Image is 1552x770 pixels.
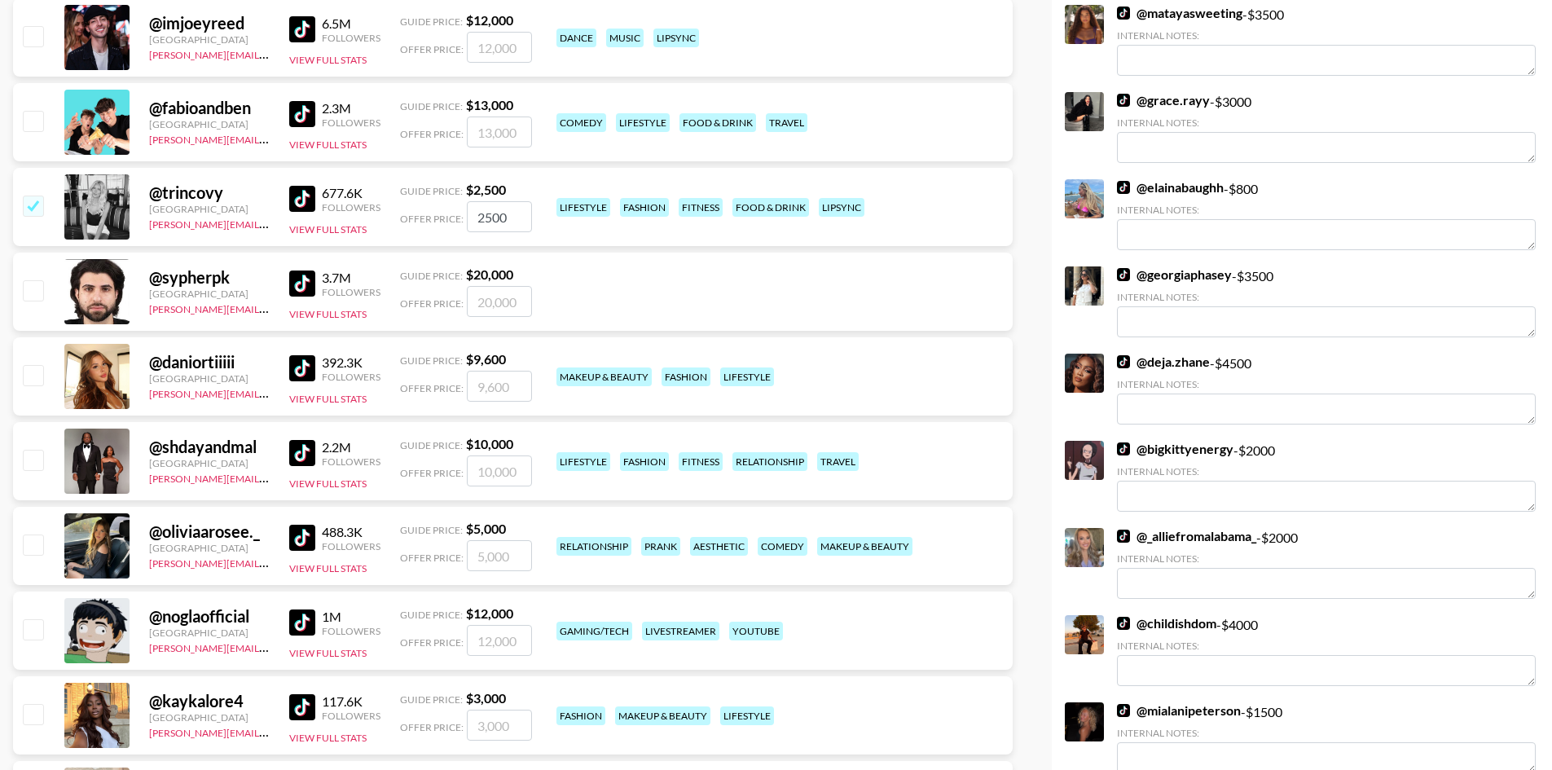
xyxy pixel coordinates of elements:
[556,706,605,725] div: fashion
[322,15,380,32] div: 6.5M
[641,537,680,556] div: prank
[1117,727,1536,739] div: Internal Notes:
[149,542,270,554] div: [GEOGRAPHIC_DATA]
[149,98,270,118] div: @ fabioandben
[149,691,270,711] div: @ kaykalore4
[758,537,807,556] div: comedy
[556,622,632,640] div: gaming/tech
[732,198,809,217] div: food & drink
[720,367,774,386] div: lifestyle
[1117,5,1536,76] div: - $ 3500
[766,113,807,132] div: travel
[400,721,464,733] span: Offer Price:
[1117,378,1536,390] div: Internal Notes:
[817,537,912,556] div: makeup & beauty
[556,452,610,471] div: lifestyle
[1117,266,1232,283] a: @georgiaphasey
[322,625,380,637] div: Followers
[467,455,532,486] input: 10,000
[1117,291,1536,303] div: Internal Notes:
[149,300,390,315] a: [PERSON_NAME][EMAIL_ADDRESS][DOMAIN_NAME]
[467,540,532,571] input: 5,000
[149,46,390,61] a: [PERSON_NAME][EMAIL_ADDRESS][DOMAIN_NAME]
[149,711,270,724] div: [GEOGRAPHIC_DATA]
[556,29,596,47] div: dance
[322,540,380,552] div: Followers
[1117,442,1130,455] img: TikTok
[679,113,756,132] div: food & drink
[620,452,669,471] div: fashion
[1117,441,1536,512] div: - $ 2000
[322,354,380,371] div: 392.3K
[149,33,270,46] div: [GEOGRAPHIC_DATA]
[289,308,367,320] button: View Full Stats
[322,286,380,298] div: Followers
[400,382,464,394] span: Offer Price:
[679,198,723,217] div: fitness
[149,457,270,469] div: [GEOGRAPHIC_DATA]
[289,525,315,551] img: TikTok
[322,117,380,129] div: Followers
[1117,354,1536,425] div: - $ 4500
[466,351,506,367] strong: $ 9,600
[620,198,669,217] div: fashion
[653,29,699,47] div: lipsync
[642,622,719,640] div: livestreamer
[467,625,532,656] input: 12,000
[1117,92,1210,108] a: @grace.rayy
[467,117,532,147] input: 13,000
[466,12,513,28] strong: $ 12,000
[1117,92,1536,163] div: - $ 3000
[1117,615,1216,631] a: @childishdom
[149,352,270,372] div: @ daniortiiiii
[289,101,315,127] img: TikTok
[322,100,380,117] div: 2.3M
[466,521,506,536] strong: $ 5,000
[400,213,464,225] span: Offer Price:
[149,606,270,627] div: @ noglaofficial
[400,693,463,706] span: Guide Price:
[149,130,390,146] a: [PERSON_NAME][EMAIL_ADDRESS][DOMAIN_NAME]
[467,201,532,232] input: 2,500
[289,609,315,636] img: TikTok
[819,198,864,217] div: lipsync
[729,622,783,640] div: youtube
[289,223,367,235] button: View Full Stats
[400,128,464,140] span: Offer Price:
[289,732,367,744] button: View Full Stats
[149,183,270,203] div: @ trincovy
[1117,268,1130,281] img: TikTok
[1117,441,1233,457] a: @bigkittyenergy
[732,452,807,471] div: relationship
[1117,615,1536,686] div: - $ 4000
[289,647,367,659] button: View Full Stats
[1117,528,1536,599] div: - $ 2000
[400,552,464,564] span: Offer Price:
[556,198,610,217] div: lifestyle
[400,297,464,310] span: Offer Price:
[466,690,506,706] strong: $ 3,000
[289,562,367,574] button: View Full Stats
[467,710,532,741] input: 3,000
[662,367,710,386] div: fashion
[322,455,380,468] div: Followers
[289,54,367,66] button: View Full Stats
[149,372,270,385] div: [GEOGRAPHIC_DATA]
[1117,640,1536,652] div: Internal Notes:
[400,354,463,367] span: Guide Price:
[289,271,315,297] img: TikTok
[606,29,644,47] div: music
[817,452,859,471] div: travel
[556,537,631,556] div: relationship
[289,186,315,212] img: TikTok
[149,724,390,739] a: [PERSON_NAME][EMAIL_ADDRESS][DOMAIN_NAME]
[690,537,748,556] div: aesthetic
[149,267,270,288] div: @ sypherpk
[322,201,380,213] div: Followers
[149,627,270,639] div: [GEOGRAPHIC_DATA]
[322,185,380,201] div: 677.6K
[1117,704,1130,717] img: TikTok
[467,32,532,63] input: 12,000
[289,440,315,466] img: TikTok
[289,694,315,720] img: TikTok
